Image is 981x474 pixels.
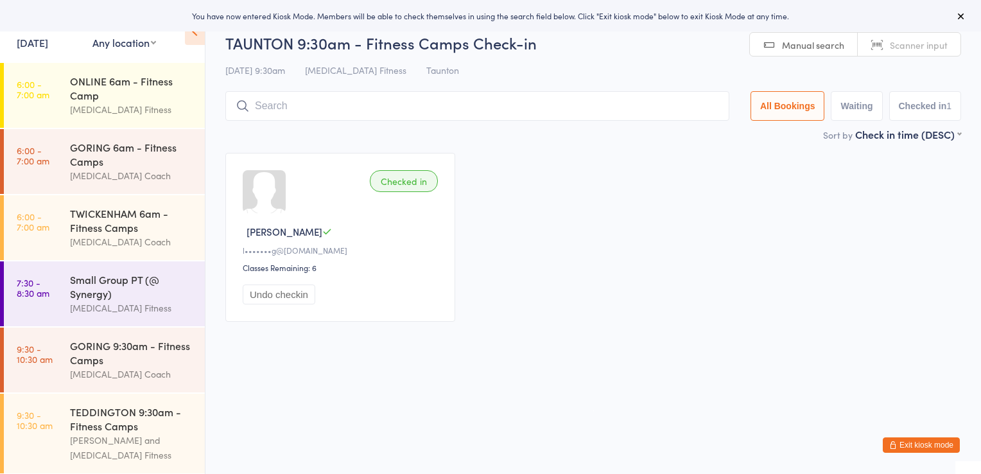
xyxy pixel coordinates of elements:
[4,261,205,326] a: 7:30 -8:30 amSmall Group PT (@ Synergy)[MEDICAL_DATA] Fitness
[4,63,205,128] a: 6:00 -7:00 amONLINE 6am - Fitness Camp[MEDICAL_DATA] Fitness
[889,91,962,121] button: Checked in1
[70,272,194,301] div: Small Group PT (@ Synergy)
[247,225,322,238] span: [PERSON_NAME]
[305,64,406,76] span: [MEDICAL_DATA] Fitness
[70,338,194,367] div: GORING 9:30am - Fitness Camps
[946,101,951,111] div: 1
[70,433,194,462] div: [PERSON_NAME] and [MEDICAL_DATA] Fitness
[21,10,960,21] div: You have now entered Kiosk Mode. Members will be able to check themselves in using the search fie...
[70,168,194,183] div: [MEDICAL_DATA] Coach
[370,170,438,192] div: Checked in
[70,74,194,102] div: ONLINE 6am - Fitness Camp
[70,405,194,433] div: TEDDINGTON 9:30am - Fitness Camps
[70,367,194,382] div: [MEDICAL_DATA] Coach
[17,344,53,364] time: 9:30 - 10:30 am
[426,64,459,76] span: Taunton
[225,32,961,53] h2: TAUNTON 9:30am - Fitness Camps Check-in
[225,64,285,76] span: [DATE] 9:30am
[751,91,825,121] button: All Bookings
[890,39,948,51] span: Scanner input
[17,211,49,232] time: 6:00 - 7:00 am
[883,437,960,453] button: Exit kiosk mode
[70,301,194,315] div: [MEDICAL_DATA] Fitness
[4,328,205,392] a: 9:30 -10:30 amGORING 9:30am - Fitness Camps[MEDICAL_DATA] Coach
[782,39,844,51] span: Manual search
[4,195,205,260] a: 6:00 -7:00 amTWICKENHAM 6am - Fitness Camps[MEDICAL_DATA] Coach
[225,91,729,121] input: Search
[823,128,853,141] label: Sort by
[243,285,315,304] button: Undo checkin
[17,145,49,166] time: 6:00 - 7:00 am
[17,35,48,49] a: [DATE]
[17,277,49,298] time: 7:30 - 8:30 am
[4,394,205,473] a: 9:30 -10:30 amTEDDINGTON 9:30am - Fitness Camps[PERSON_NAME] and [MEDICAL_DATA] Fitness
[17,79,49,100] time: 6:00 - 7:00 am
[831,91,882,121] button: Waiting
[855,127,961,141] div: Check in time (DESC)
[70,234,194,249] div: [MEDICAL_DATA] Coach
[92,35,156,49] div: Any location
[243,245,442,256] div: l•••••••g@[DOMAIN_NAME]
[4,129,205,194] a: 6:00 -7:00 amGORING 6am - Fitness Camps[MEDICAL_DATA] Coach
[17,410,53,430] time: 9:30 - 10:30 am
[70,206,194,234] div: TWICKENHAM 6am - Fitness Camps
[243,262,442,273] div: Classes Remaining: 6
[70,140,194,168] div: GORING 6am - Fitness Camps
[70,102,194,117] div: [MEDICAL_DATA] Fitness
